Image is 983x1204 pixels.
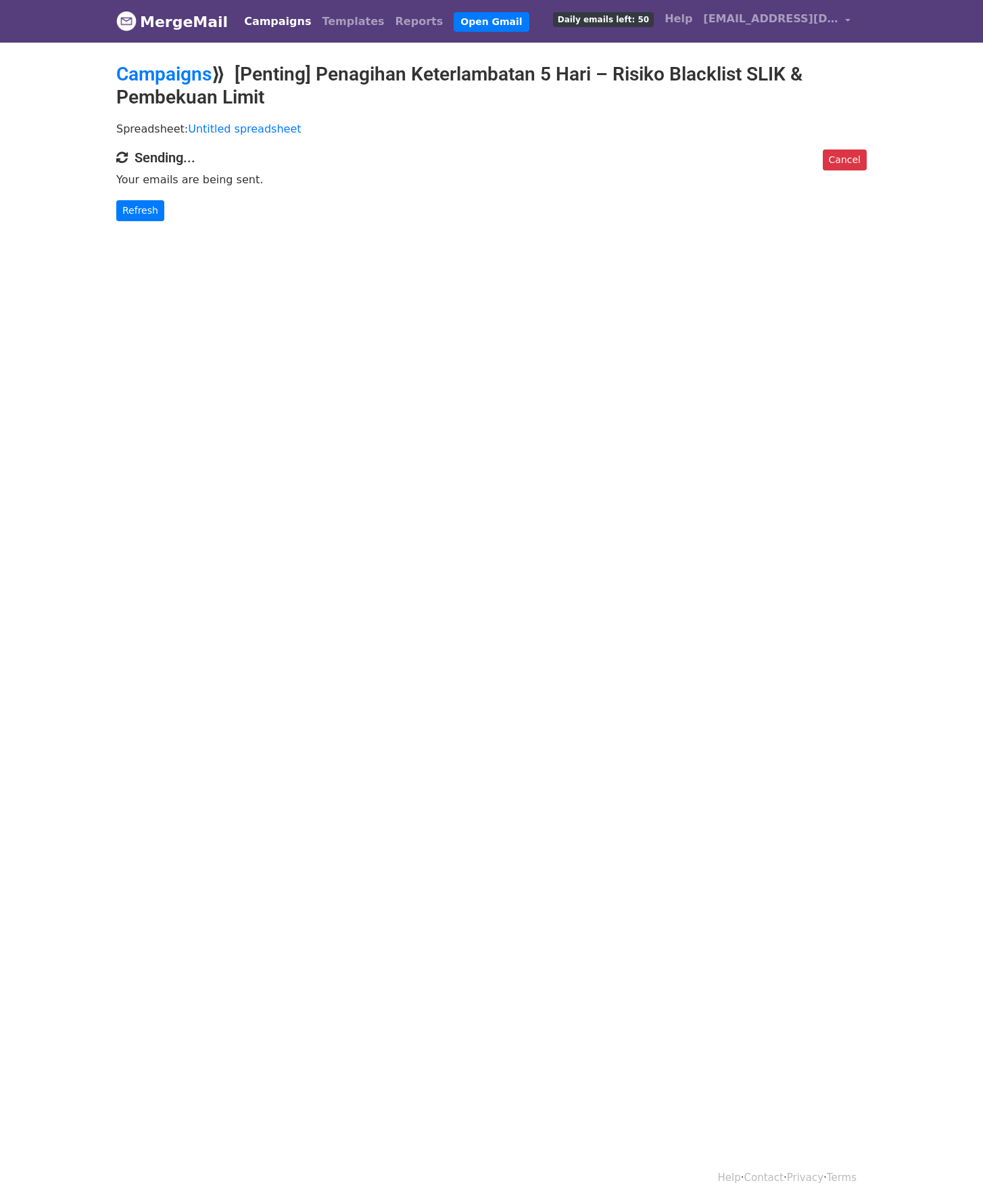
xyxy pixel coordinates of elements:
[116,149,867,166] h4: Sending...
[454,12,529,32] a: Open Gmail
[698,5,856,37] a: [EMAIL_ADDRESS][DOMAIN_NAME]
[548,5,659,32] a: Daily emails left: 50
[316,8,389,35] a: Templates
[718,1172,741,1184] a: Help
[116,11,137,31] img: MergeMail logo
[116,122,867,136] p: Spreadsheet:
[823,149,867,170] a: Cancel
[915,1139,983,1204] iframe: Chat Widget
[188,122,301,135] a: Untitled spreadsheet
[390,8,449,35] a: Reports
[116,172,867,187] p: Your emails are being sent.
[239,8,316,35] a: Campaigns
[703,11,838,27] span: [EMAIL_ADDRESS][DOMAIN_NAME]
[744,1172,784,1184] a: Contact
[659,5,698,32] a: Help
[116,63,867,108] h2: ⟫ [Penting] Penagihan Keterlambatan 5 Hari – Risiko Blacklist SLIK & Pembekuan Limit
[116,63,212,85] a: Campaigns
[116,7,228,36] a: MergeMail
[827,1172,857,1184] a: Terms
[787,1172,823,1184] a: Privacy
[116,200,164,221] a: Refresh
[553,12,654,27] span: Daily emails left: 50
